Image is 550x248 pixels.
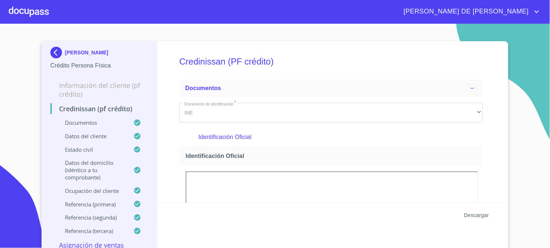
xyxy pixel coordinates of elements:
[50,104,148,113] p: Credinissan (PF crédito)
[50,227,133,235] p: Referencia (tercera)
[398,6,532,18] span: [PERSON_NAME] DE [PERSON_NAME]
[186,152,480,160] span: Identificación Oficial
[398,6,541,18] button: account of current user
[50,146,133,153] p: Estado Civil
[50,47,148,61] div: [PERSON_NAME]
[50,201,133,208] p: Referencia (primera)
[50,47,65,58] img: Docupass spot blue
[50,81,148,98] p: Información del cliente (PF crédito)
[464,211,489,220] span: Descargar
[179,47,483,77] h5: Credinissan (PF crédito)
[50,187,133,194] p: Ocupación del Cliente
[461,209,492,222] button: Descargar
[179,80,483,97] div: Documentos
[65,50,108,55] p: [PERSON_NAME]
[50,119,133,126] p: Documentos
[50,159,133,181] p: Datos del domicilio (idéntico a tu comprobante)
[179,103,483,123] div: INE
[185,85,221,91] span: Documentos
[50,132,133,140] p: Datos del cliente
[50,214,133,221] p: Referencia (segunda)
[50,61,148,70] p: Crédito Persona Física
[198,133,464,142] p: Identificación Oficial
